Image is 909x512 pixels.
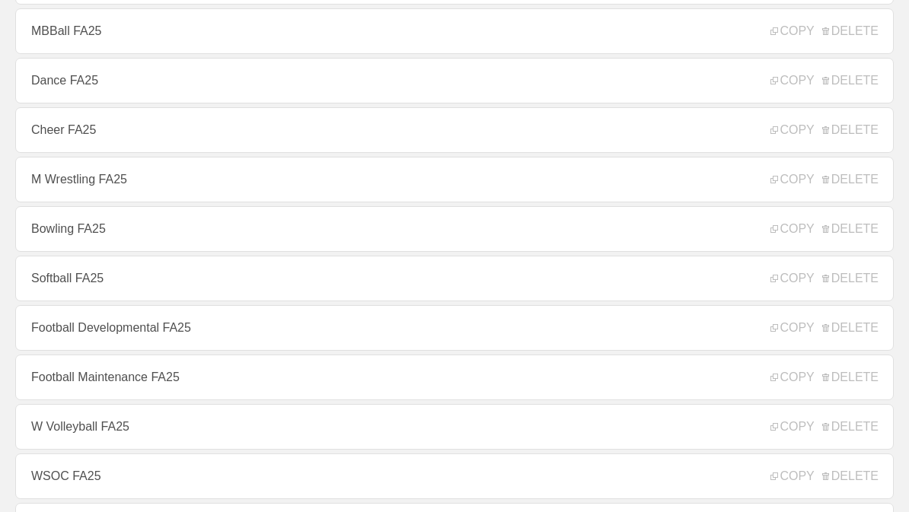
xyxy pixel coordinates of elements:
[770,173,814,186] span: COPY
[770,420,814,434] span: COPY
[15,8,894,54] a: MBBall FA25
[770,272,814,285] span: COPY
[822,370,879,384] span: DELETE
[822,74,879,87] span: DELETE
[833,439,909,512] iframe: Chat Widget
[822,272,879,285] span: DELETE
[15,157,894,202] a: M Wrestling FA25
[770,74,814,87] span: COPY
[15,107,894,153] a: Cheer FA25
[770,469,814,483] span: COPY
[822,24,879,38] span: DELETE
[15,355,894,400] a: Football Maintenance FA25
[15,206,894,252] a: Bowling FA25
[770,222,814,236] span: COPY
[822,222,879,236] span: DELETE
[15,453,894,499] a: WSOC FA25
[770,321,814,335] span: COPY
[15,256,894,301] a: Softball FA25
[822,420,879,434] span: DELETE
[770,24,814,38] span: COPY
[770,370,814,384] span: COPY
[822,123,879,137] span: DELETE
[15,305,894,351] a: Football Developmental FA25
[822,173,879,186] span: DELETE
[770,123,814,137] span: COPY
[822,469,879,483] span: DELETE
[15,58,894,103] a: Dance FA25
[822,321,879,335] span: DELETE
[15,404,894,450] a: W Volleyball FA25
